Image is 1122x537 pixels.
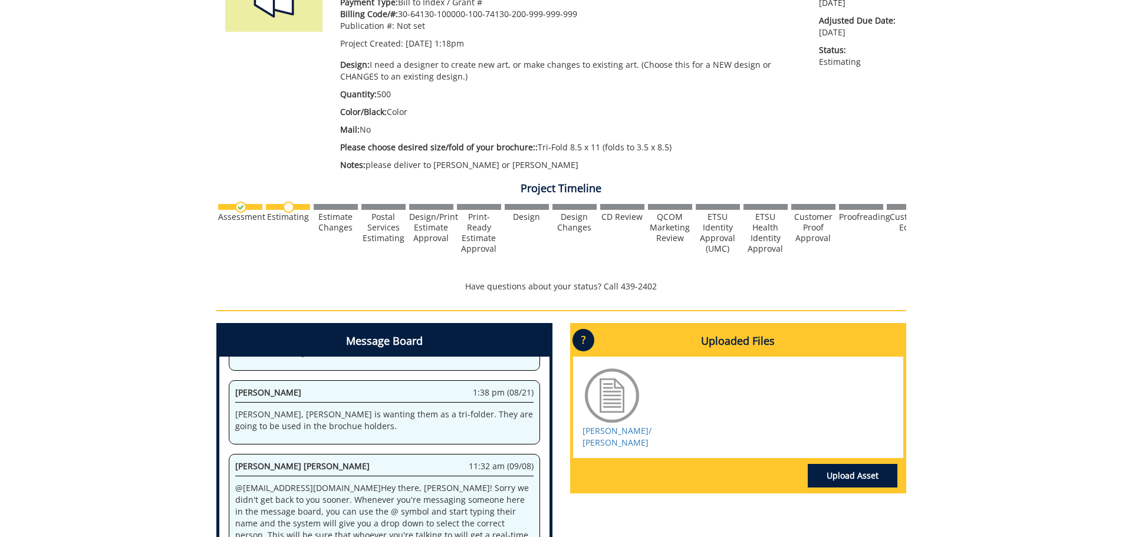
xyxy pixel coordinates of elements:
[469,460,534,472] span: 11:32 am (09/08)
[340,159,366,170] span: Notes:
[340,88,802,100] p: 500
[340,8,802,20] p: 30-64130-100000-100-74130-200-999-999-999
[819,15,897,38] p: [DATE]
[340,106,802,118] p: Color
[808,464,897,487] a: Upload Asset
[819,44,897,56] span: Status:
[743,212,788,254] div: ETSU Health Identity Approval
[340,141,802,153] p: Tri-Fold 8.5 x 11 (folds to 3.5 x 8.5)
[791,212,835,243] div: Customer Proof Approval
[283,202,294,213] img: no
[839,212,883,222] div: Proofreading
[340,124,802,136] p: No
[340,124,360,135] span: Mail:
[552,212,597,233] div: Design Changes
[819,15,897,27] span: Adjusted Due Date:
[340,38,403,49] span: Project Created:
[572,329,594,351] p: ?
[216,183,906,195] h4: Project Timeline
[340,20,394,31] span: Publication #:
[235,202,246,213] img: checkmark
[235,387,301,398] span: [PERSON_NAME]
[340,59,802,83] p: I need a designer to create new art, or make changes to existing art. (Choose this for a NEW desi...
[340,8,398,19] span: Billing Code/#:
[887,212,931,233] div: Customer Edits
[340,88,377,100] span: Quantity:
[696,212,740,254] div: ETSU Identity Approval (UMC)
[314,212,358,233] div: Estimate Changes
[340,59,370,70] span: Design:
[583,425,652,448] a: [PERSON_NAME]/ [PERSON_NAME]
[216,281,906,292] p: Have questions about your status? Call 439-2402
[573,326,903,357] h4: Uploaded Files
[819,44,897,68] p: Estimating
[235,408,534,432] p: [PERSON_NAME], [PERSON_NAME] is wanting them as a tri-folder. They are going to be used in the br...
[266,212,310,222] div: Estimating
[409,212,453,243] div: Design/Print Estimate Approval
[473,387,534,398] span: 1:38 pm (08/21)
[340,141,538,153] span: Please choose desired size/fold of your brochure::
[505,212,549,222] div: Design
[406,38,464,49] span: [DATE] 1:18pm
[600,212,644,222] div: CD Review
[361,212,406,243] div: Postal Services Estimating
[397,20,425,31] span: Not set
[340,106,387,117] span: Color/Black:
[340,159,802,171] p: please deliver to [PERSON_NAME] or [PERSON_NAME]
[218,212,262,222] div: Assessment
[648,212,692,243] div: QCOM Marketing Review
[457,212,501,254] div: Print-Ready Estimate Approval
[219,326,550,357] h4: Message Board
[235,460,370,472] span: [PERSON_NAME] [PERSON_NAME]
